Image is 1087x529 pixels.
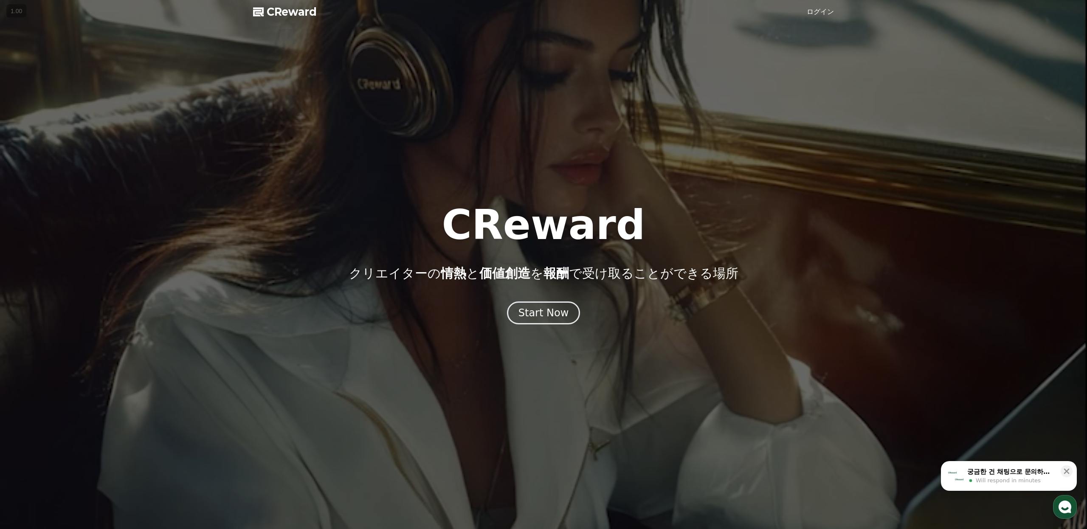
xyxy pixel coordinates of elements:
[441,266,466,281] span: 情熱
[267,5,317,19] span: CReward
[479,266,530,281] span: 価値創造
[507,310,580,318] a: Start Now
[442,205,645,245] h1: CReward
[253,5,317,19] a: CReward
[349,266,738,281] p: クリエイターの と を で受け取ることができる場所
[543,266,569,281] span: 報酬
[807,7,834,17] a: ログイン
[518,306,569,320] div: Start Now
[507,301,580,324] button: Start Now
